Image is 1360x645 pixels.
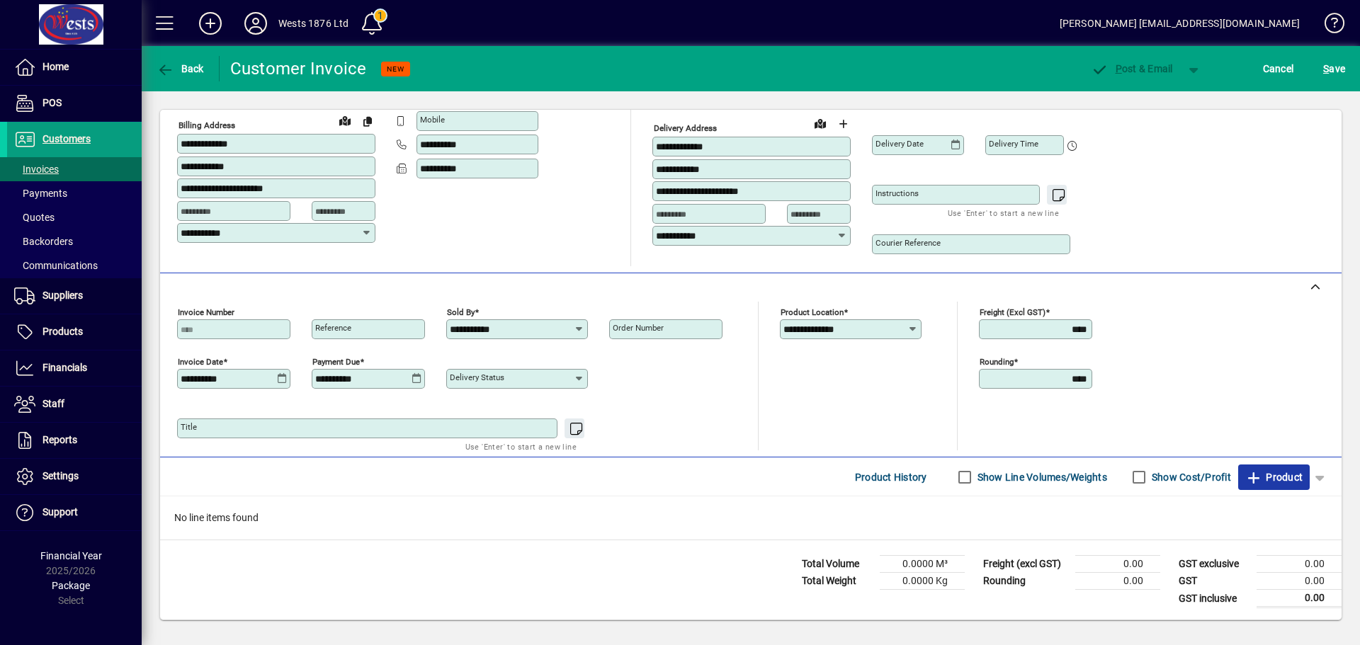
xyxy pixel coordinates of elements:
span: Reports [42,434,77,445]
mat-label: Rounding [980,357,1014,367]
span: Cancel [1263,57,1294,80]
a: Home [7,50,142,85]
div: Wests 1876 Ltd [278,12,348,35]
a: Settings [7,459,142,494]
button: Product [1238,464,1310,490]
a: Knowledge Base [1314,3,1342,49]
span: Product History [855,466,927,489]
span: Products [42,326,83,337]
mat-label: Instructions [875,188,919,198]
span: Staff [42,398,64,409]
button: Back [153,56,208,81]
span: Package [52,580,90,591]
div: Customer Invoice [230,57,367,80]
a: Quotes [7,205,142,229]
span: ost & Email [1091,63,1173,74]
mat-label: Payment due [312,357,360,367]
td: 0.00 [1257,556,1342,573]
a: POS [7,86,142,121]
td: 0.0000 M³ [880,556,965,573]
mat-label: Mobile [420,115,445,125]
a: Staff [7,387,142,422]
button: Add [188,11,233,36]
span: S [1323,63,1329,74]
mat-label: Freight (excl GST) [980,307,1045,317]
span: Financials [42,362,87,373]
span: Settings [42,470,79,481]
mat-label: Courier Reference [875,238,941,248]
mat-label: Invoice date [178,357,223,367]
a: Communications [7,253,142,278]
td: 0.0000 Kg [880,573,965,590]
mat-label: Sold by [447,307,475,317]
a: Products [7,314,142,350]
td: Freight (excl GST) [976,556,1075,573]
td: 0.00 [1075,556,1160,573]
a: Reports [7,423,142,458]
span: Product [1245,466,1303,489]
div: [PERSON_NAME] [EMAIL_ADDRESS][DOMAIN_NAME] [1060,12,1300,35]
app-page-header-button: Back [142,56,220,81]
span: NEW [387,64,404,74]
span: Invoices [14,164,59,175]
button: Choose address [832,113,854,135]
mat-label: Reference [315,323,351,333]
button: Save [1320,56,1349,81]
span: POS [42,97,62,108]
label: Show Line Volumes/Weights [975,470,1107,484]
span: P [1116,63,1122,74]
button: Post & Email [1084,56,1180,81]
span: Back [157,63,204,74]
td: 0.00 [1257,590,1342,607]
a: Payments [7,181,142,205]
span: Backorders [14,236,73,247]
mat-label: Delivery time [989,139,1038,149]
span: Communications [14,260,98,271]
span: Financial Year [40,550,102,561]
mat-label: Title [181,422,197,432]
td: 0.00 [1257,573,1342,590]
span: Home [42,61,69,72]
span: ave [1323,57,1345,80]
mat-label: Delivery status [450,372,504,382]
mat-hint: Use 'Enter' to start a new line [465,438,577,455]
a: Financials [7,350,142,386]
span: Payments [14,188,67,199]
mat-label: Delivery date [875,139,924,149]
button: Copy to Delivery address [356,110,379,132]
div: No line items found [160,496,1342,540]
td: GST exclusive [1172,556,1257,573]
mat-label: Order number [613,323,664,333]
button: Product History [849,464,933,490]
td: 0.00 [1075,573,1160,590]
a: Invoices [7,157,142,181]
mat-label: Invoice number [178,307,234,317]
a: Suppliers [7,278,142,314]
a: View on map [334,109,356,132]
td: GST inclusive [1172,590,1257,607]
button: Profile [233,11,278,36]
td: Total Volume [795,556,880,573]
label: Show Cost/Profit [1149,470,1231,484]
a: Backorders [7,229,142,253]
span: Customers [42,133,91,144]
mat-label: Product location [781,307,844,317]
mat-hint: Use 'Enter' to start a new line [948,205,1059,221]
span: Support [42,506,78,518]
td: Total Weight [795,573,880,590]
td: Rounding [976,573,1075,590]
a: Support [7,495,142,530]
a: View on map [809,112,832,135]
td: GST [1172,573,1257,590]
span: Suppliers [42,290,83,301]
span: Quotes [14,212,55,223]
button: Cancel [1259,56,1298,81]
